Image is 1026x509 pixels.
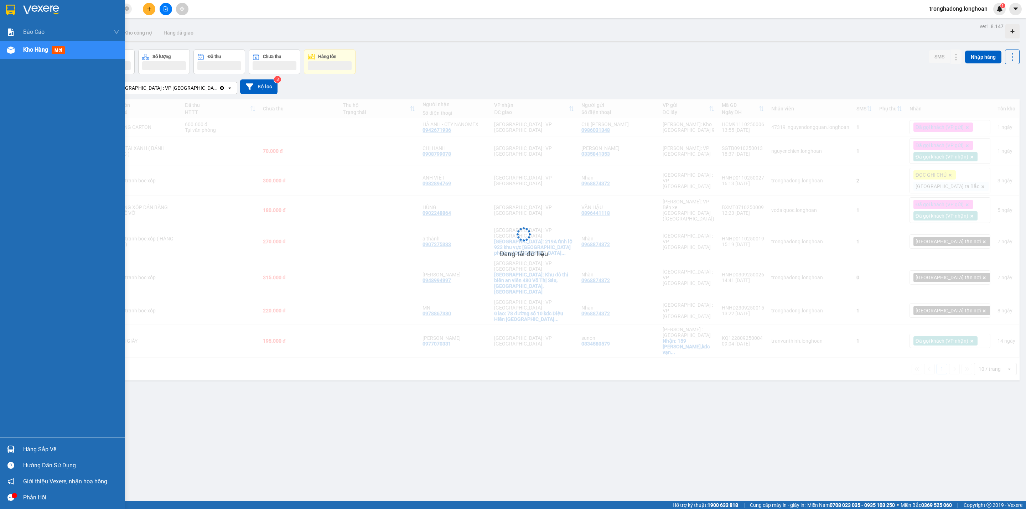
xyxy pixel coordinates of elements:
[240,79,278,94] button: Bộ lọc
[23,444,119,455] div: Hàng sắp về
[6,5,15,15] img: logo-vxr
[118,24,158,41] button: Kho công nợ
[7,478,14,485] span: notification
[23,477,107,486] span: Giới thiệu Vexere, nhận hoa hồng
[208,54,221,59] div: Đã thu
[180,6,185,11] span: aim
[125,6,129,11] span: close-circle
[708,502,738,508] strong: 1900 633 818
[965,51,1001,63] button: Nhập hàng
[114,29,119,35] span: down
[897,504,899,507] span: ⚪️
[147,6,152,11] span: plus
[143,3,155,15] button: plus
[807,501,895,509] span: Miền Nam
[227,85,233,91] svg: open
[176,3,188,15] button: aim
[499,249,548,259] div: Đang tải dữ liệu
[138,50,190,74] button: Số lượng
[7,462,14,469] span: question-circle
[7,46,15,54] img: warehouse-icon
[673,501,738,509] span: Hỗ trợ kỹ thuật:
[921,502,952,508] strong: 0369 525 060
[114,84,218,92] div: [GEOGRAPHIC_DATA] : VP [GEOGRAPHIC_DATA]
[1009,3,1022,15] button: caret-down
[219,85,225,91] svg: Clear value
[52,46,65,54] span: mới
[249,50,300,74] button: Chưa thu
[23,492,119,503] div: Phản hồi
[158,24,199,41] button: Hàng đã giao
[901,501,952,509] span: Miền Bắc
[163,6,168,11] span: file-add
[750,501,805,509] span: Cung cấp máy in - giấy in:
[23,27,45,36] span: Báo cáo
[996,6,1003,12] img: icon-new-feature
[1012,6,1019,12] span: caret-down
[1000,3,1005,8] sup: 1
[1001,3,1004,8] span: 1
[924,4,993,13] span: tronghadong.longhoan
[23,46,48,53] span: Kho hàng
[318,54,336,59] div: Hàng tồn
[957,501,958,509] span: |
[7,28,15,36] img: solution-icon
[193,50,245,74] button: Đã thu
[218,84,219,92] input: Selected Hà Nội : VP Hà Đông.
[7,494,14,501] span: message
[160,3,172,15] button: file-add
[830,502,895,508] strong: 0708 023 035 - 0935 103 250
[274,76,281,83] sup: 3
[986,503,991,508] span: copyright
[304,50,356,74] button: Hàng tồn
[980,22,1004,30] div: ver 1.8.147
[125,6,129,12] span: close-circle
[263,54,281,59] div: Chưa thu
[152,54,171,59] div: Số lượng
[929,50,950,63] button: SMS
[1005,24,1020,38] div: Tạo kho hàng mới
[7,446,15,453] img: warehouse-icon
[23,460,119,471] div: Hướng dẫn sử dụng
[743,501,745,509] span: |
